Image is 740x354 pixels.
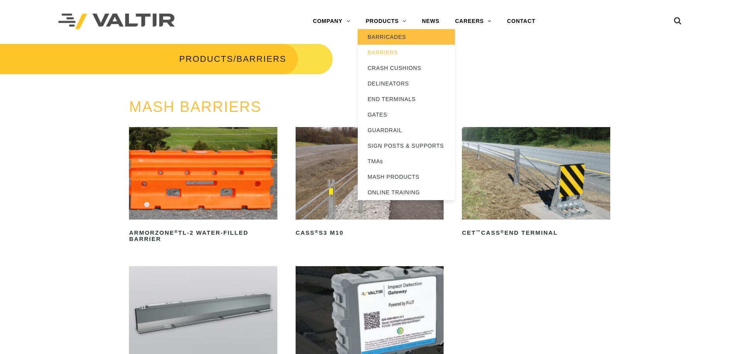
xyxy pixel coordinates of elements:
a: BARRIERS [358,45,455,60]
span: BARRIERS [237,54,286,64]
a: GATES [358,107,455,122]
a: ONLINE TRAINING [358,185,455,200]
sup: ® [315,229,319,234]
a: GUARDRAIL [358,122,455,138]
a: SIGN POSTS & SUPPORTS [358,138,455,153]
sup: ® [174,229,178,234]
a: MASH PRODUCTS [358,169,455,185]
a: MASH BARRIERS [129,99,261,115]
a: COMPANY [305,14,358,29]
a: END TERMINALS [358,91,455,107]
a: PRODUCTS [358,14,414,29]
h2: CET CASS End Terminal [462,227,610,239]
a: TMAs [358,153,455,169]
a: BARRICADES [358,29,455,45]
a: CASS®S3 M10 [296,127,444,239]
img: Valtir [58,14,175,30]
a: DELINEATORS [358,76,455,91]
sup: ® [500,229,504,234]
a: CET™CASS®End Terminal [462,127,610,239]
sup: ™ [476,229,481,234]
a: PRODUCTS [179,54,233,64]
h2: ArmorZone TL-2 Water-Filled Barrier [129,227,277,245]
a: CONTACT [499,14,543,29]
h2: CASS S3 M10 [296,227,444,239]
a: CAREERS [447,14,499,29]
a: ArmorZone®TL-2 Water-Filled Barrier [129,127,277,245]
a: NEWS [414,14,447,29]
a: CRASH CUSHIONS [358,60,455,76]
